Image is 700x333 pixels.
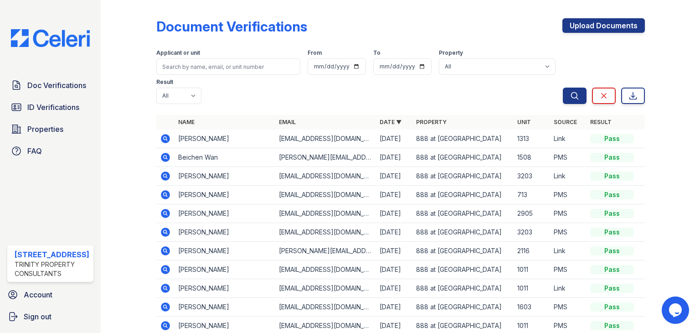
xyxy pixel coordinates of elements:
[376,242,412,260] td: [DATE]
[15,260,90,278] div: Trinity Property Consultants
[275,130,376,148] td: [EMAIL_ADDRESS][DOMAIN_NAME]
[590,190,634,199] div: Pass
[7,76,93,94] a: Doc Verifications
[550,260,587,279] td: PMS
[412,260,513,279] td: 888 at [GEOGRAPHIC_DATA]
[376,279,412,298] td: [DATE]
[412,167,513,186] td: 888 at [GEOGRAPHIC_DATA]
[662,297,691,324] iframe: chat widget
[514,167,550,186] td: 3203
[275,298,376,317] td: [EMAIL_ADDRESS][DOMAIN_NAME]
[4,29,97,47] img: CE_Logo_Blue-a8612792a0a2168367f1c8372b55b34899dd931a85d93a1a3d3e32e68fde9ad4.png
[562,18,645,33] a: Upload Documents
[376,130,412,148] td: [DATE]
[590,246,634,255] div: Pass
[175,260,275,279] td: [PERSON_NAME]
[7,142,93,160] a: FAQ
[514,148,550,167] td: 1508
[275,279,376,298] td: [EMAIL_ADDRESS][DOMAIN_NAME]
[590,134,634,143] div: Pass
[275,223,376,242] td: [EMAIL_ADDRESS][DOMAIN_NAME]
[416,119,447,125] a: Property
[439,49,463,57] label: Property
[590,284,634,293] div: Pass
[4,307,97,326] a: Sign out
[590,153,634,162] div: Pass
[175,298,275,317] td: [PERSON_NAME]
[550,223,587,242] td: PMS
[175,130,275,148] td: [PERSON_NAME]
[590,209,634,218] div: Pass
[275,204,376,223] td: [EMAIL_ADDRESS][DOMAIN_NAME]
[308,49,322,57] label: From
[156,58,300,75] input: Search by name, email, or unit number
[27,124,63,135] span: Properties
[514,223,550,242] td: 3203
[550,242,587,260] td: Link
[376,223,412,242] td: [DATE]
[554,119,577,125] a: Source
[175,148,275,167] td: Beichen Wan
[7,98,93,116] a: ID Verifications
[412,204,513,223] td: 888 at [GEOGRAPHIC_DATA]
[590,265,634,274] div: Pass
[376,298,412,317] td: [DATE]
[550,130,587,148] td: Link
[156,18,307,35] div: Document Verifications
[27,146,42,156] span: FAQ
[517,119,531,125] a: Unit
[275,260,376,279] td: [EMAIL_ADDRESS][DOMAIN_NAME]
[514,130,550,148] td: 1313
[590,321,634,330] div: Pass
[279,119,296,125] a: Email
[175,223,275,242] td: [PERSON_NAME]
[156,78,173,86] label: Result
[514,204,550,223] td: 2905
[156,49,200,57] label: Applicant or unit
[550,148,587,167] td: PMS
[275,186,376,204] td: [EMAIL_ADDRESS][DOMAIN_NAME]
[550,204,587,223] td: PMS
[412,130,513,148] td: 888 at [GEOGRAPHIC_DATA]
[376,260,412,279] td: [DATE]
[373,49,381,57] label: To
[27,80,86,91] span: Doc Verifications
[175,242,275,260] td: [PERSON_NAME]
[412,186,513,204] td: 888 at [GEOGRAPHIC_DATA]
[27,102,79,113] span: ID Verifications
[590,119,612,125] a: Result
[178,119,195,125] a: Name
[550,167,587,186] td: Link
[376,148,412,167] td: [DATE]
[514,186,550,204] td: 713
[275,242,376,260] td: [PERSON_NAME][EMAIL_ADDRESS][DOMAIN_NAME]
[380,119,401,125] a: Date ▼
[590,172,634,181] div: Pass
[376,204,412,223] td: [DATE]
[175,204,275,223] td: [PERSON_NAME]
[275,148,376,167] td: [PERSON_NAME][EMAIL_ADDRESS][DOMAIN_NAME]
[412,279,513,298] td: 888 at [GEOGRAPHIC_DATA]
[24,289,52,300] span: Account
[15,249,90,260] div: [STREET_ADDRESS]
[24,311,51,322] span: Sign out
[550,279,587,298] td: Link
[175,186,275,204] td: [PERSON_NAME]
[514,279,550,298] td: 1011
[514,242,550,260] td: 2116
[175,167,275,186] td: [PERSON_NAME]
[275,167,376,186] td: [EMAIL_ADDRESS][DOMAIN_NAME]
[376,167,412,186] td: [DATE]
[412,242,513,260] td: 888 at [GEOGRAPHIC_DATA]
[412,148,513,167] td: 888 at [GEOGRAPHIC_DATA]
[590,228,634,237] div: Pass
[590,302,634,312] div: Pass
[412,298,513,317] td: 888 at [GEOGRAPHIC_DATA]
[175,279,275,298] td: [PERSON_NAME]
[7,120,93,138] a: Properties
[550,298,587,317] td: PMS
[412,223,513,242] td: 888 at [GEOGRAPHIC_DATA]
[514,260,550,279] td: 1011
[514,298,550,317] td: 1603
